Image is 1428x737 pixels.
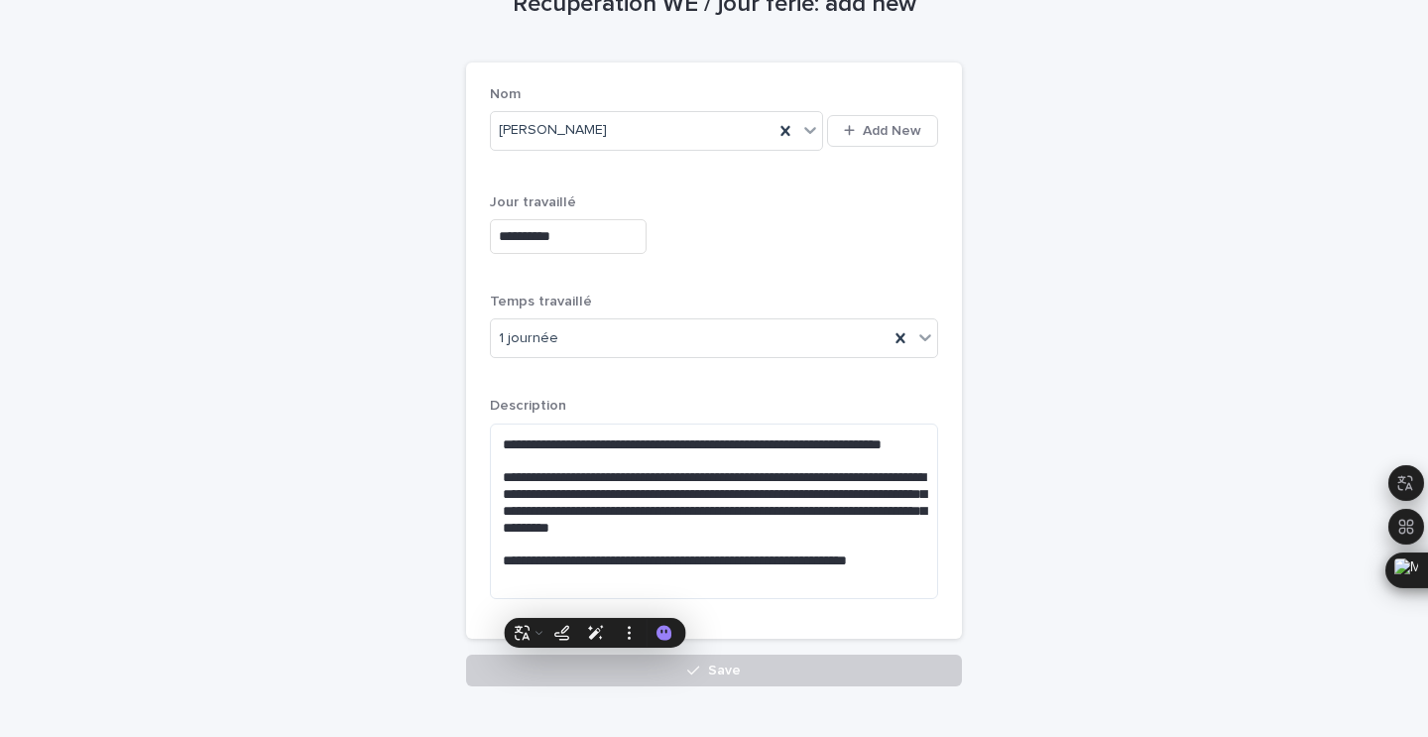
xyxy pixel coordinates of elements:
[490,195,576,209] span: Jour travaillé
[466,655,962,686] button: Save
[708,664,741,677] span: Save
[490,295,592,308] span: Temps travaillé
[863,124,921,138] span: Add New
[490,399,566,413] span: Description
[827,115,938,147] button: Add New
[490,87,521,101] span: Nom
[499,328,558,349] span: 1 journée
[499,120,607,141] span: [PERSON_NAME]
